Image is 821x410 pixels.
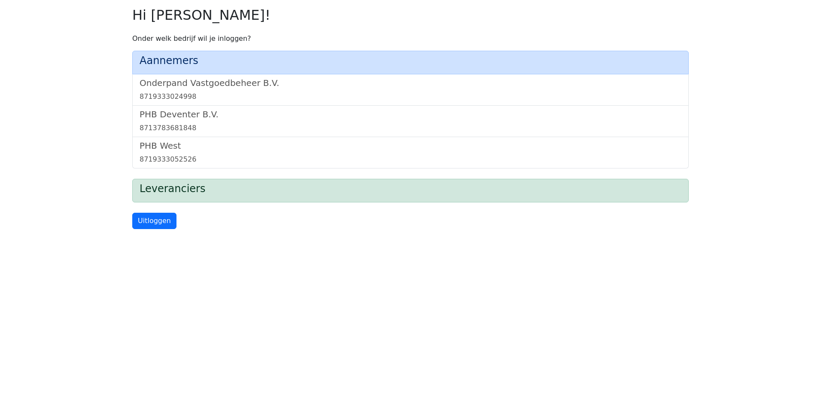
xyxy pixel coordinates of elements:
h4: Leveranciers [140,183,681,195]
h5: PHB West [140,141,681,151]
p: Onder welk bedrijf wil je inloggen? [132,34,689,44]
div: 8719333052526 [140,154,681,165]
h4: Aannemers [140,55,681,67]
h5: PHB Deventer B.V. [140,109,681,119]
a: Uitloggen [132,213,176,229]
div: 8713783681848 [140,123,681,133]
a: PHB West8719333052526 [140,141,681,165]
h2: Hi [PERSON_NAME]! [132,7,689,23]
div: 8719333024998 [140,92,681,102]
a: PHB Deventer B.V.8713783681848 [140,109,681,133]
h5: Onderpand Vastgoedbeheer B.V. [140,78,681,88]
a: Onderpand Vastgoedbeheer B.V.8719333024998 [140,78,681,102]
